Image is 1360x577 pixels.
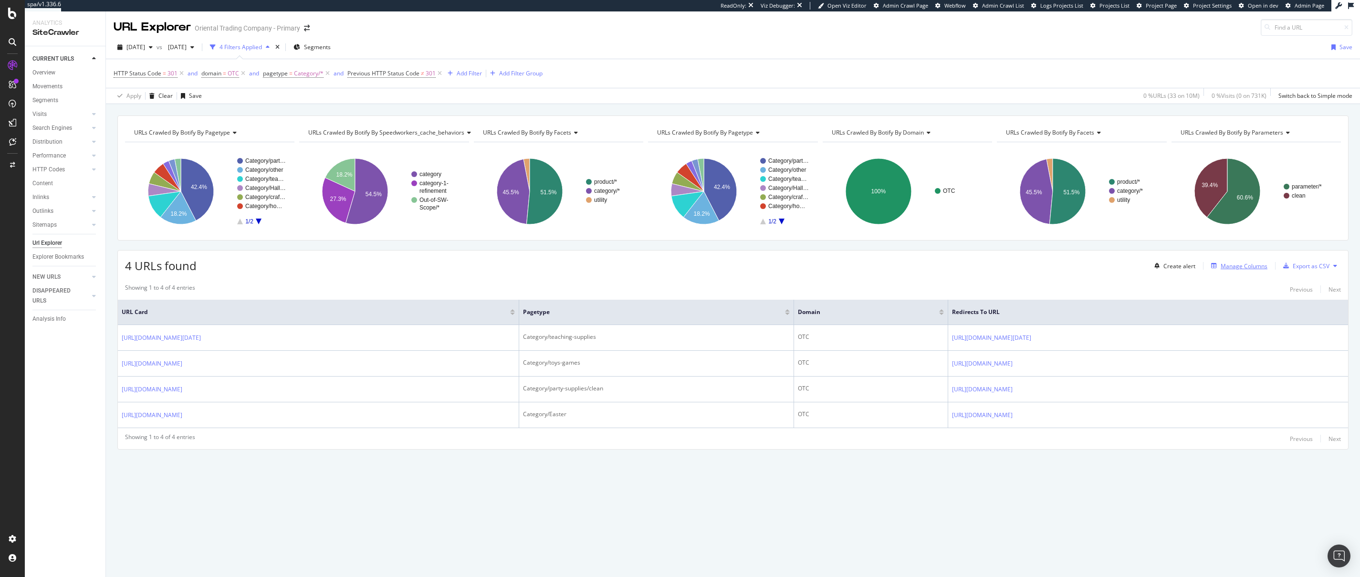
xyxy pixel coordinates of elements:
[32,192,49,202] div: Inlinks
[426,67,436,80] span: 301
[294,67,324,80] span: Category/*
[768,194,808,200] text: Category/craf…
[1117,178,1140,185] text: product/*
[1279,258,1329,273] button: Export as CSV
[32,137,63,147] div: Distribution
[32,272,89,282] a: NEW URLS
[32,95,99,105] a: Segments
[823,150,992,233] div: A chart.
[336,171,353,178] text: 18.2%
[1040,2,1083,9] span: Logs Projects List
[444,68,482,79] button: Add Filter
[1172,150,1341,233] svg: A chart.
[1328,40,1352,55] button: Save
[761,2,795,10] div: Viz Debugger:
[694,210,710,217] text: 18.2%
[32,19,98,27] div: Analytics
[1117,197,1130,203] text: utility
[952,359,1013,368] a: [URL][DOMAIN_NAME]
[1202,182,1218,189] text: 39.4%
[1293,262,1329,270] div: Export as CSV
[657,128,753,136] span: URLs Crawled By Botify By pagetype
[32,220,57,230] div: Sitemaps
[768,218,776,225] text: 1/2
[330,196,346,202] text: 27.3%
[1339,43,1352,51] div: Save
[273,42,282,52] div: times
[223,69,226,77] span: =
[419,180,449,187] text: category-1-
[1328,545,1350,567] div: Open Intercom Messenger
[201,69,221,77] span: domain
[308,128,464,136] span: URLs Crawled By Botify By speedworkers_cache_behaviors
[1295,2,1324,9] span: Admin Page
[944,2,966,9] span: Webflow
[1286,2,1324,10] a: Admin Page
[249,69,259,78] button: and
[523,410,790,419] div: Category/Easter
[768,176,807,182] text: Category/tea…
[721,2,746,10] div: ReadOnly:
[1090,2,1130,10] a: Projects List
[874,2,928,10] a: Admin Crawl Page
[125,150,294,233] div: A chart.
[188,69,198,78] button: and
[122,385,182,394] a: [URL][DOMAIN_NAME]
[347,69,419,77] span: Previous HTTP Status Code
[768,167,806,173] text: Category/other
[125,433,195,444] div: Showing 1 to 4 of 4 entries
[523,333,790,341] div: Category/teaching-supplies
[32,54,74,64] div: CURRENT URLS
[32,27,98,38] div: SiteCrawler
[952,385,1013,394] a: [URL][DOMAIN_NAME]
[1163,262,1195,270] div: Create alert
[304,43,331,51] span: Segments
[648,150,817,233] div: A chart.
[32,54,89,64] a: CURRENT URLS
[32,252,99,262] a: Explorer Bookmarks
[1290,283,1313,295] button: Previous
[164,43,187,51] span: 2025 May. 30th
[1239,2,1278,10] a: Open in dev
[798,358,944,367] div: OTC
[798,333,944,341] div: OTC
[419,188,447,194] text: refinement
[191,184,207,190] text: 42.4%
[1064,189,1080,196] text: 51.5%
[126,92,141,100] div: Apply
[1184,2,1232,10] a: Project Settings
[32,272,61,282] div: NEW URLS
[188,69,198,77] div: and
[1181,128,1283,136] span: URLs Crawled By Botify By parameters
[122,333,201,343] a: [URL][DOMAIN_NAME][DATE]
[195,23,300,33] div: Oriental Trading Company - Primary
[1207,260,1267,272] button: Manage Columns
[768,157,809,164] text: Category/part…
[32,137,89,147] a: Distribution
[290,40,335,55] button: Segments
[32,165,65,175] div: HTTP Codes
[1248,2,1278,9] span: Open in dev
[1278,92,1352,100] div: Switch back to Simple mode
[474,150,643,233] svg: A chart.
[523,308,771,316] span: pagetype
[158,92,173,100] div: Clear
[32,82,63,92] div: Movements
[32,286,81,306] div: DISAPPEARED URLS
[1329,283,1341,295] button: Next
[594,188,620,194] text: category/*
[1290,435,1313,443] div: Previous
[419,197,448,203] text: Out-of-SW-
[1006,128,1094,136] span: URLs Crawled By Botify By facets
[146,88,173,104] button: Clear
[1193,2,1232,9] span: Project Settings
[32,192,89,202] a: Inlinks
[1329,433,1341,444] button: Next
[1151,258,1195,273] button: Create alert
[818,2,867,10] a: Open Viz Editor
[32,151,89,161] a: Performance
[263,69,288,77] span: pagetype
[421,69,424,77] span: ≠
[419,171,441,178] text: category
[523,384,790,393] div: Category/party-supplies/clean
